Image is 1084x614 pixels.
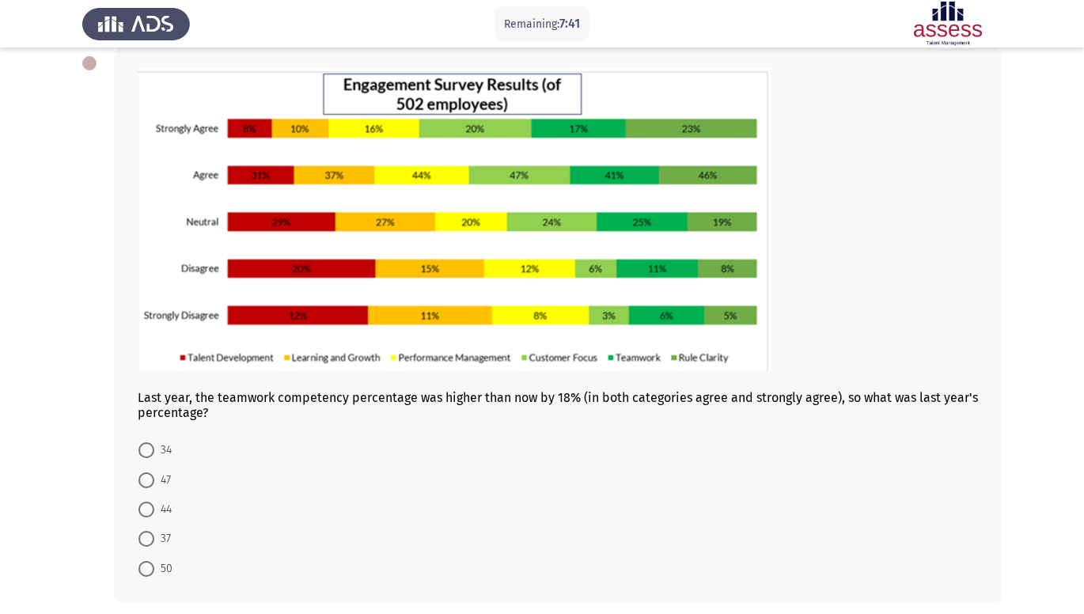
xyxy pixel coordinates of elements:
span: 34 [154,441,172,460]
span: 37 [154,529,171,548]
span: 50 [154,559,172,578]
img: Assessment logo of Assessment En (Focus & 16PD) [894,2,1002,46]
span: 44 [154,500,172,519]
span: 7:41 [559,16,580,31]
p: Remaining: [504,14,580,34]
span: 47 [154,471,171,490]
img: Assess Talent Management logo [82,2,190,46]
div: Last year, the teamwork competency percentage was higher than now by 18% (in both categories agre... [138,68,978,420]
